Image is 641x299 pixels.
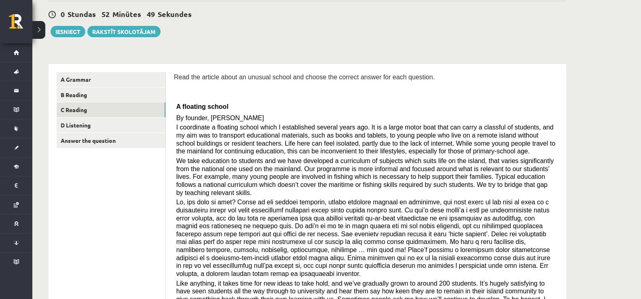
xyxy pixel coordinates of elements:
span: We take education to students and we have developed a curriculum of subjects which suits life on ... [176,157,554,196]
span: Lo, ips dolo si amet? Conse ad eli seddoei temporin, utlabo etdolore magnaal en adminimve, qui no... [176,199,550,277]
span: By founder, [PERSON_NAME] [176,115,264,121]
a: Rīgas 1. Tālmācības vidusskola [9,14,32,34]
span: 0 [61,9,65,19]
a: Rakstīt skolotājam [87,26,161,37]
span: Stundas [68,9,96,19]
button: Iesniegt [51,26,85,37]
a: B Reading [57,87,165,102]
span: Read the article about an unusual school and choose the correct answer for each question. [174,74,435,81]
span: Minūtes [112,9,141,19]
span: Sekundes [158,9,192,19]
a: D Listening [57,118,165,133]
span: I coordinate a floating school which I established several years ago. It is a large motor boat th... [176,124,555,155]
a: C Reading [57,102,165,117]
span: 52 [102,9,110,19]
span: 49 [147,9,155,19]
a: A Grammar [57,72,165,87]
span: A floating school [176,103,228,110]
a: Answer the question [57,133,165,148]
